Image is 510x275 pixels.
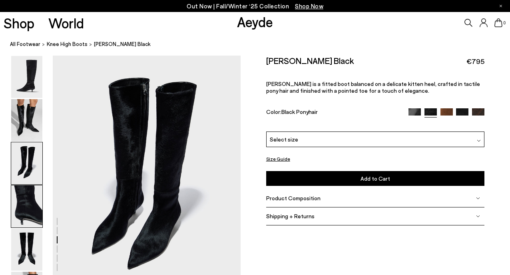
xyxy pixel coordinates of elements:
span: Select size [270,135,298,143]
a: Shop [4,16,34,30]
img: Sabrina Ponyhair Black - Image 5 [11,229,42,271]
span: [PERSON_NAME] is a fitted boot balanced on a delicate kitten heel, crafted in tactile pony hair a... [266,80,480,94]
a: knee high boots [47,40,88,48]
img: svg%3E [476,214,480,218]
a: All Footwear [10,40,40,48]
span: [PERSON_NAME] Black [94,40,151,48]
a: 0 [494,18,502,27]
div: Color: [266,108,402,117]
img: Sabrina Ponyhair Black - Image 4 [11,185,42,227]
img: svg%3E [476,196,480,200]
a: World [48,16,84,30]
button: Size Guide [266,154,290,164]
p: Out Now | Fall/Winter ‘25 Collection [187,1,323,11]
span: Black Ponyhair [281,108,318,115]
nav: breadcrumb [10,34,510,56]
img: Sabrina Ponyhair Black - Image 2 [11,99,42,141]
img: svg%3E [477,139,481,143]
span: 0 [502,21,506,25]
a: Aeyde [237,13,273,30]
span: Add to Cart [361,175,390,182]
span: Shipping + Returns [266,213,315,219]
span: Navigate to /collections/new-in [295,2,323,10]
img: Sabrina Ponyhair Black - Image 1 [11,56,42,98]
span: knee high boots [47,41,88,47]
span: €795 [466,56,484,66]
img: Sabrina Ponyhair Black - Image 3 [11,142,42,184]
span: Product Composition [266,195,321,201]
h2: [PERSON_NAME] Black [266,56,354,66]
button: Add to Cart [266,171,485,186]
